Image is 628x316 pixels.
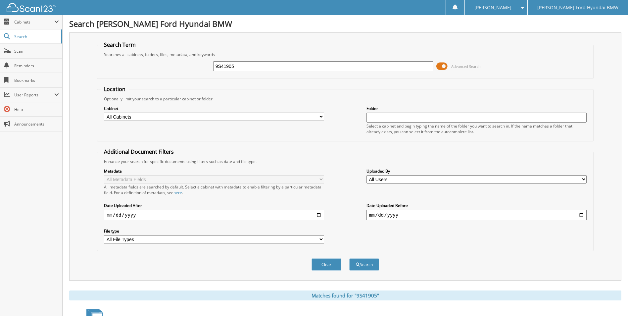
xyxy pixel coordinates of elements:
button: Search [349,258,379,271]
span: Announcements [14,121,59,127]
img: scan123-logo-white.svg [7,3,56,12]
span: Cabinets [14,19,54,25]
span: User Reports [14,92,54,98]
div: Searches all cabinets, folders, files, metadata, and keywords [101,52,590,57]
input: end [366,210,587,220]
span: Help [14,107,59,112]
label: Metadata [104,168,324,174]
span: [PERSON_NAME] [474,6,511,10]
span: Advanced Search [451,64,481,69]
span: Bookmarks [14,78,59,83]
legend: Location [101,85,129,93]
a: here [173,190,182,195]
span: [PERSON_NAME] Ford Hyundai BMW [537,6,618,10]
input: start [104,210,324,220]
span: Reminders [14,63,59,69]
button: Clear [312,258,341,271]
div: Optionally limit your search to a particular cabinet or folder [101,96,590,102]
div: Enhance your search for specific documents using filters such as date and file type. [101,159,590,164]
h1: Search [PERSON_NAME] Ford Hyundai BMW [69,18,621,29]
span: Scan [14,48,59,54]
legend: Search Term [101,41,139,48]
label: Cabinet [104,106,324,111]
label: Uploaded By [366,168,587,174]
label: File type [104,228,324,234]
div: Select a cabinet and begin typing the name of the folder you want to search in. If the name match... [366,123,587,134]
label: Date Uploaded After [104,203,324,208]
span: Search [14,34,58,39]
label: Date Uploaded Before [366,203,587,208]
label: Folder [366,106,587,111]
div: All metadata fields are searched by default. Select a cabinet with metadata to enable filtering b... [104,184,324,195]
legend: Additional Document Filters [101,148,177,155]
div: Matches found for "9S41905" [69,290,621,300]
